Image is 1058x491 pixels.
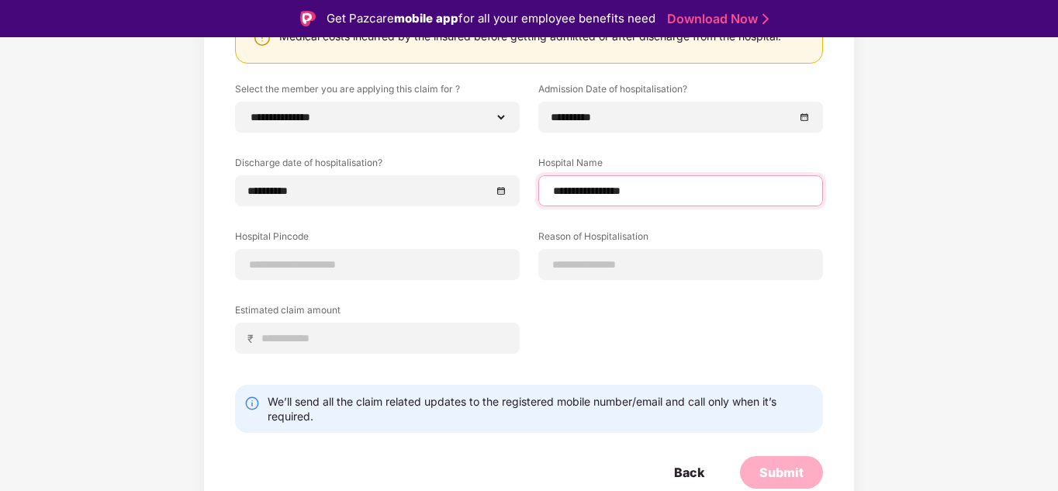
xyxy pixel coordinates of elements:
label: Reason of Hospitalisation [538,230,823,249]
img: svg+xml;base64,PHN2ZyBpZD0iV2FybmluZ18tXzI0eDI0IiBkYXRhLW5hbWU9Ildhcm5pbmcgLSAyNHgyNCIgeG1sbnM9Im... [253,29,271,47]
label: Admission Date of hospitalisation? [538,82,823,102]
strong: mobile app [394,11,458,26]
div: Back [674,464,704,481]
img: Stroke [762,11,769,27]
div: We’ll send all the claim related updates to the registered mobile number/email and call only when... [268,394,814,424]
label: Discharge date of hospitalisation? [235,156,520,175]
label: Select the member you are applying this claim for ? [235,82,520,102]
img: Logo [300,11,316,26]
div: Get Pazcare for all your employee benefits need [327,9,655,28]
label: Hospital Pincode [235,230,520,249]
span: ₹ [247,331,260,346]
img: svg+xml;base64,PHN2ZyBpZD0iSW5mby0yMHgyMCIgeG1sbnM9Imh0dHA6Ly93d3cudzMub3JnLzIwMDAvc3ZnIiB3aWR0aD... [244,396,260,411]
a: Download Now [667,11,764,27]
label: Hospital Name [538,156,823,175]
label: Estimated claim amount [235,303,520,323]
div: Submit [759,464,804,481]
